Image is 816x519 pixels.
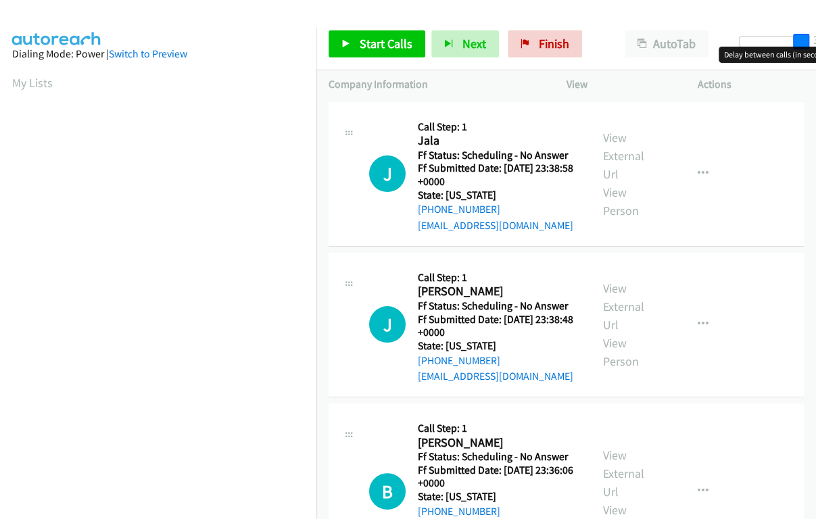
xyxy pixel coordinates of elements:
[418,133,572,149] h2: Jala
[12,46,304,62] div: Dialing Mode: Power |
[431,30,499,57] button: Next
[462,36,486,51] span: Next
[418,490,579,503] h5: State: [US_STATE]
[418,284,572,299] h2: [PERSON_NAME]
[418,339,579,353] h5: State: [US_STATE]
[369,473,406,510] h1: B
[418,149,579,162] h5: Ff Status: Scheduling - No Answer
[418,422,579,435] h5: Call Step: 1
[418,464,579,490] h5: Ff Submitted Date: [DATE] 23:36:06 +0000
[109,47,187,60] a: Switch to Preview
[329,30,425,57] a: Start Calls
[418,313,579,339] h5: Ff Submitted Date: [DATE] 23:38:48 +0000
[603,130,644,182] a: View External Url
[418,219,573,232] a: [EMAIL_ADDRESS][DOMAIN_NAME]
[625,30,709,57] button: AutoTab
[603,280,644,332] a: View External Url
[418,370,573,382] a: [EMAIL_ADDRESS][DOMAIN_NAME]
[418,120,579,134] h5: Call Step: 1
[369,155,406,192] div: The call is yet to be attempted
[418,354,500,367] a: [PHONE_NUMBER]
[418,189,579,202] h5: State: [US_STATE]
[603,447,644,499] a: View External Url
[418,505,500,518] a: [PHONE_NUMBER]
[418,271,579,285] h5: Call Step: 1
[508,30,582,57] a: Finish
[697,76,804,93] p: Actions
[329,76,542,93] p: Company Information
[369,306,406,343] h1: J
[418,450,579,464] h5: Ff Status: Scheduling - No Answer
[418,162,579,188] h5: Ff Submitted Date: [DATE] 23:38:58 +0000
[369,473,406,510] div: The call is yet to be attempted
[418,435,572,451] h2: [PERSON_NAME]
[418,299,579,313] h5: Ff Status: Scheduling - No Answer
[539,36,569,51] span: Finish
[360,36,412,51] span: Start Calls
[12,75,53,91] a: My Lists
[567,76,673,93] p: View
[603,335,639,369] a: View Person
[603,184,639,218] a: View Person
[369,155,406,192] h1: J
[418,203,500,216] a: [PHONE_NUMBER]
[369,306,406,343] div: The call is yet to be attempted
